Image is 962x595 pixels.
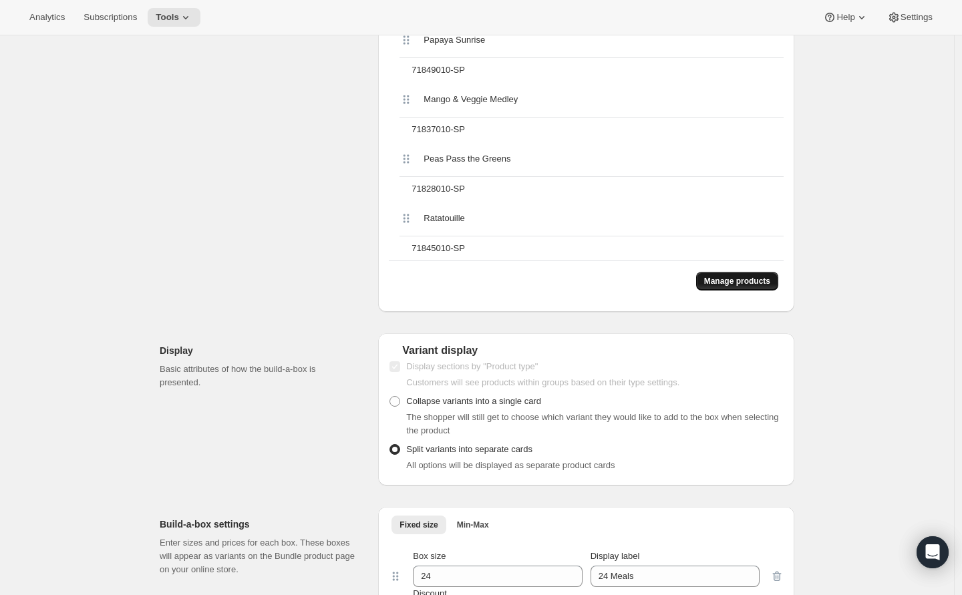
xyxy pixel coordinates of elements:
div: Open Intercom Messenger [917,536,949,568]
div: 71828010-SP [406,177,784,201]
span: The shopper will still get to choose which variant they would like to add to the box when selecti... [406,412,778,435]
h2: Display [160,344,357,357]
span: Papaya Sunrise [424,33,485,47]
span: Display label [591,551,640,561]
span: Ratatouille [424,212,464,225]
input: Display label [591,566,760,587]
span: Settings [901,12,933,23]
span: Help [836,12,854,23]
span: Split variants into separate cards [406,444,532,454]
input: Box size [413,566,562,587]
span: Min-Max [457,520,489,530]
span: Mango & Veggie Medley [424,93,518,106]
button: Analytics [21,8,73,27]
span: All options will be displayed as separate product cards [406,460,615,470]
span: Collapse variants into a single card [406,396,541,406]
span: Fixed size [399,520,438,530]
span: Tools [156,12,179,23]
span: Display sections by "Product type" [406,361,538,371]
button: Manage products [696,272,778,290]
div: 71849010-SP [406,58,784,82]
button: Settings [879,8,941,27]
h2: Build-a-box settings [160,518,357,531]
span: Customers will see products within groups based on their type settings. [406,377,679,387]
button: Tools [148,8,200,27]
p: Enter sizes and prices for each box. These boxes will appear as variants on the Bundle product pa... [160,536,357,576]
div: Variant display [389,344,784,357]
div: 71845010-SP [406,236,784,260]
span: Subscriptions [84,12,137,23]
span: Box size [413,551,446,561]
span: Analytics [29,12,65,23]
span: Manage products [704,276,770,286]
span: Peas Pass the Greens [424,152,510,166]
p: Basic attributes of how the build-a-box is presented. [160,363,357,389]
button: Help [815,8,876,27]
button: Subscriptions [75,8,145,27]
div: 71837010-SP [406,118,784,142]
